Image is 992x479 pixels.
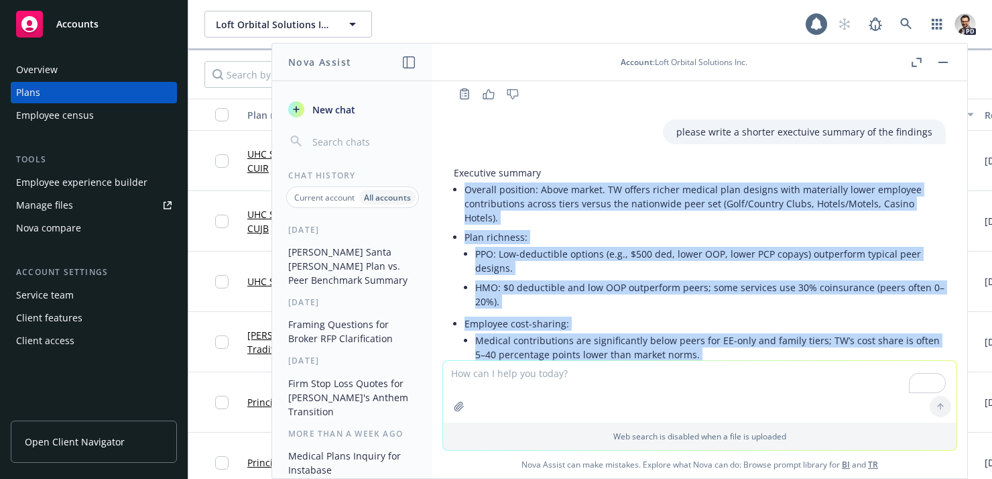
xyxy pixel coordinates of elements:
div: Service team [16,284,74,306]
input: Toggle Row Selected [215,154,229,168]
a: Overview [11,59,177,81]
input: Toggle Row Selected [215,456,229,470]
span: Accounts [56,19,99,30]
input: Search by name [204,61,462,88]
img: photo [954,13,976,35]
a: [PERSON_NAME] HMO Traditional Plan [247,328,371,356]
div: Overview [16,59,58,81]
a: Employee experience builder [11,172,177,193]
a: Principal Dental PPO [247,395,340,409]
button: Thumbs down [502,85,523,103]
div: : Loft Orbital Solutions Inc. [621,56,747,68]
svg: Copy to clipboard [458,88,471,100]
p: Executive summary [454,166,946,180]
div: More than a week ago [272,428,432,439]
li: PPO: Low-deductible options (e.g., $500 ded, lower OOP, lower PCP copays) outperform typical peer... [475,244,946,278]
div: Account settings [11,266,177,279]
div: Nova compare [16,217,81,239]
input: Toggle Row Selected [215,215,229,228]
div: Employee experience builder [16,172,147,193]
span: Nova Assist can make mistakes. Explore what Nova can do: Browse prompt library for and [438,451,962,478]
button: Framing Questions for Broker RFP Clarification [283,313,422,350]
div: [DATE] [272,297,432,308]
a: Search [893,11,920,38]
a: Nova compare [11,217,177,239]
div: Plans [16,82,40,103]
a: Client access [11,330,177,352]
a: Employee census [11,105,177,126]
div: Plan name [247,108,356,122]
a: Client features [11,307,177,329]
div: Employee census [16,105,94,126]
input: Toggle Row Selected [215,275,229,288]
a: UHC Select Plus $1000 PPO CUJB [247,207,371,235]
a: Manage files [11,195,177,216]
a: Start snowing [831,11,858,38]
li: Medical contributions are significantly below peers for EE-only and family tiers; TW’s cost share... [475,331,946,364]
p: Current account [294,192,355,203]
a: Switch app [924,11,950,38]
div: Client features [16,307,82,329]
h1: Nova Assist [288,55,351,69]
p: Employee cost-sharing: [464,317,946,331]
p: Plan richness: [464,230,946,244]
a: UHC Select Plus $0 PPO CUIR [247,147,371,175]
a: TR [868,459,878,470]
a: UHC Select Plus HSA EBLP [247,274,363,288]
input: Search chats [310,132,416,151]
a: Plans [11,82,177,103]
p: please write a shorter exectuive summary of the findings [676,125,932,139]
textarea: To enrich screen reader interactions, please activate Accessibility in Grammarly extension settings [443,361,956,423]
input: Toggle Row Selected [215,335,229,349]
div: Manage files [16,195,73,216]
button: [PERSON_NAME] Santa [PERSON_NAME] Plan vs. Peer Benchmark Summary [283,241,422,291]
p: Overall position: Above market. TW offers richer medical plan designs with materially lower emplo... [464,182,946,225]
button: Loft Orbital Solutions Inc. [204,11,372,38]
span: New chat [310,103,355,117]
div: Client access [16,330,74,352]
input: Toggle Row Selected [215,396,229,409]
span: Loft Orbital Solutions Inc. [216,17,332,32]
a: Report a Bug [862,11,889,38]
button: Firm Stop Loss Quotes for [PERSON_NAME]'s Anthem Transition [283,372,422,423]
p: Web search is disabled when a file is uploaded [451,431,948,442]
button: Plan name [242,99,376,131]
div: Tools [11,153,177,166]
a: Accounts [11,5,177,43]
p: All accounts [364,192,411,203]
div: Chat History [272,170,432,181]
button: New chat [283,97,422,121]
a: Service team [11,284,177,306]
a: Principal Vision [247,456,316,470]
span: Open Client Navigator [25,435,125,449]
input: Select all [215,108,229,121]
a: BI [842,459,850,470]
span: Account [621,56,653,68]
div: [DATE] [272,224,432,235]
li: HMO: $0 deductible and low OOP outperform peers; some services use 30% coinsurance (peers often 0... [475,278,946,311]
div: [DATE] [272,355,432,366]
